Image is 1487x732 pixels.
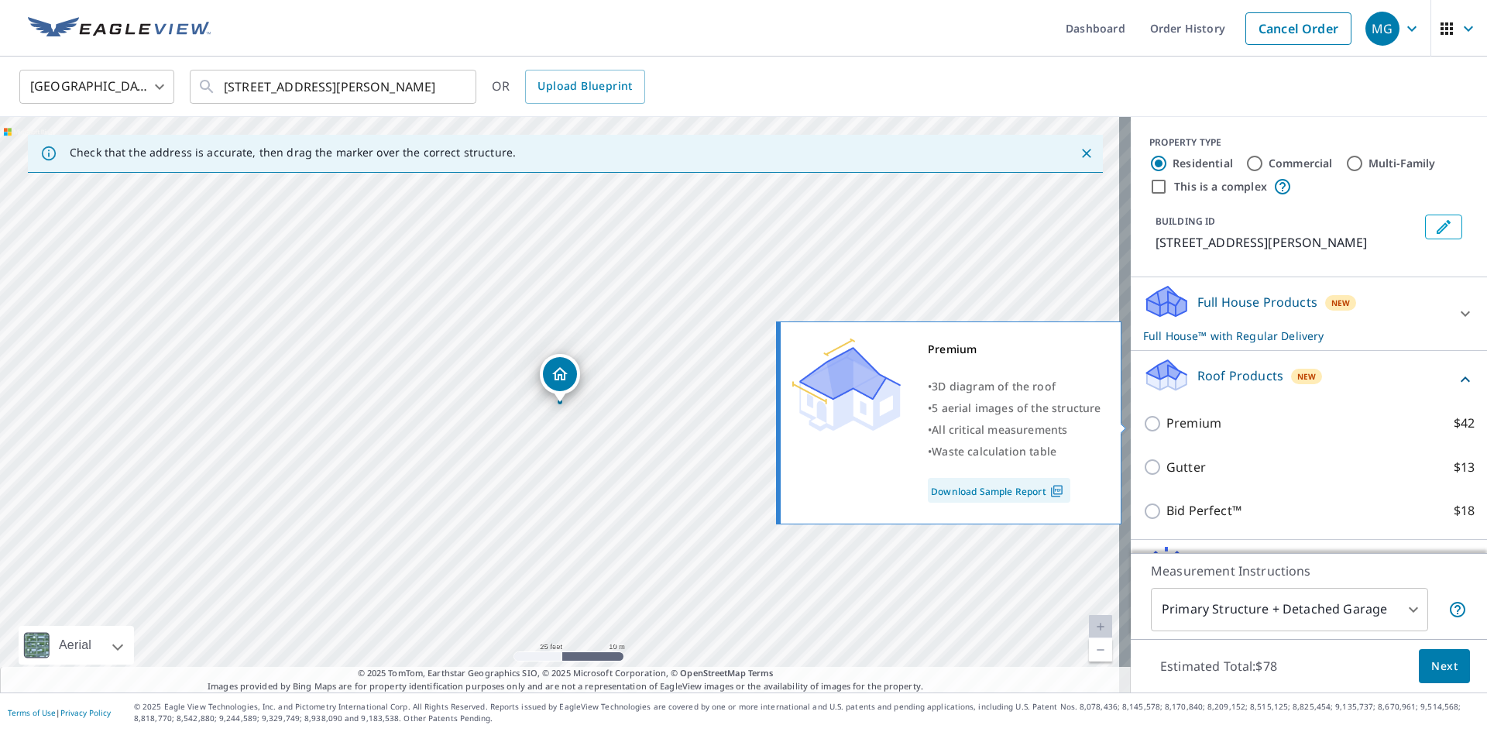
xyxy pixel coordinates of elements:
[60,707,111,718] a: Privacy Policy
[54,626,96,665] div: Aerial
[1297,370,1317,383] span: New
[1173,156,1233,171] label: Residential
[1448,600,1467,619] span: Your report will include the primary structure and a detached garage if one exists.
[1197,293,1317,311] p: Full House Products
[8,708,111,717] p: |
[1245,12,1351,45] a: Cancel Order
[1151,588,1428,631] div: Primary Structure + Detached Garage
[28,17,211,40] img: EV Logo
[1419,649,1470,684] button: Next
[928,397,1101,419] div: •
[928,478,1070,503] a: Download Sample Report
[1425,215,1462,239] button: Edit building 1
[70,146,516,160] p: Check that the address is accurate, then drag the marker over the correct structure.
[1143,357,1475,401] div: Roof ProductsNew
[932,379,1056,393] span: 3D diagram of the roof
[492,70,645,104] div: OR
[1166,501,1241,521] p: Bid Perfect™
[1143,546,1475,590] div: Solar ProductsNew
[1156,233,1419,252] p: [STREET_ADDRESS][PERSON_NAME]
[1197,366,1283,385] p: Roof Products
[19,626,134,665] div: Aerial
[1166,458,1206,477] p: Gutter
[224,65,445,108] input: Search by address or latitude-longitude
[1269,156,1333,171] label: Commercial
[1143,328,1447,344] p: Full House™ with Regular Delivery
[1454,414,1475,433] p: $42
[1148,649,1290,683] p: Estimated Total: $78
[1151,562,1467,580] p: Measurement Instructions
[928,339,1101,360] div: Premium
[792,339,901,431] img: Premium
[932,444,1056,459] span: Waste calculation table
[358,667,774,680] span: © 2025 TomTom, Earthstar Geographics SIO, © 2025 Microsoft Corporation, ©
[1089,638,1112,662] a: Current Level 20, Zoom Out
[1149,136,1468,149] div: PROPERTY TYPE
[19,65,174,108] div: [GEOGRAPHIC_DATA]
[1454,501,1475,521] p: $18
[1077,143,1097,163] button: Close
[537,77,632,96] span: Upload Blueprint
[1365,12,1399,46] div: MG
[1174,179,1267,194] label: This is a complex
[525,70,644,104] a: Upload Blueprint
[8,707,56,718] a: Terms of Use
[932,400,1101,415] span: 5 aerial images of the structure
[1166,414,1221,433] p: Premium
[1454,458,1475,477] p: $13
[928,376,1101,397] div: •
[1431,657,1458,676] span: Next
[1369,156,1436,171] label: Multi-Family
[932,422,1067,437] span: All critical measurements
[1143,284,1475,344] div: Full House ProductsNewFull House™ with Regular Delivery
[1331,297,1351,309] span: New
[680,667,745,679] a: OpenStreetMap
[928,419,1101,441] div: •
[748,667,774,679] a: Terms
[1046,484,1067,498] img: Pdf Icon
[1156,215,1215,228] p: BUILDING ID
[928,441,1101,462] div: •
[1089,615,1112,638] a: Current Level 20, Zoom In Disabled
[134,701,1479,724] p: © 2025 Eagle View Technologies, Inc. and Pictometry International Corp. All Rights Reserved. Repo...
[540,354,580,402] div: Dropped pin, building 1, Residential property, 1231 Reese Ln Azle, TX 76020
